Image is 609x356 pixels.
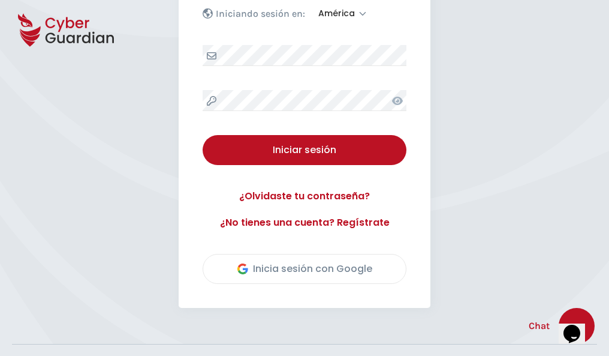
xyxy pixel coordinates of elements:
span: Chat [529,319,550,333]
div: Iniciar sesión [212,143,397,157]
div: Inicia sesión con Google [237,262,372,276]
iframe: chat widget [559,308,597,344]
a: ¿No tienes una cuenta? Regístrate [203,216,406,230]
button: Inicia sesión con Google [203,254,406,284]
a: ¿Olvidaste tu contraseña? [203,189,406,204]
button: Iniciar sesión [203,135,406,165]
